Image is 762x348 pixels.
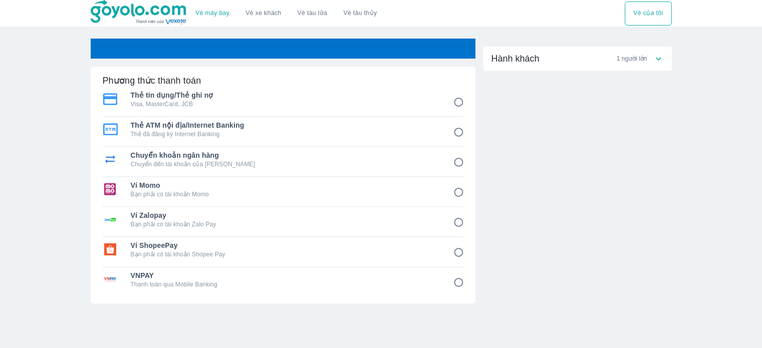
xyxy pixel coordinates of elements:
button: Vé tàu thủy [335,2,385,26]
a: Vé máy bay [195,10,229,17]
span: Hành khách [491,53,540,65]
span: 1 người lớn [617,55,647,63]
div: Chuyển khoản ngân hàngChuyển khoản ngân hàngChuyển đến tài khoản của [PERSON_NAME] [103,147,463,171]
p: Chuyển đến tài khoản của [PERSON_NAME] [131,160,439,168]
p: Bạn phải có tài khoản Zalo Pay [131,220,439,228]
div: Thẻ tín dụng/Thẻ ghi nợThẻ tín dụng/Thẻ ghi nợVisa, MasterCard, JCB [103,87,463,111]
div: Ví ShopeePayVí ShopeePayBạn phải có tài khoản Shopee Pay [103,237,463,261]
a: Vé xe khách [245,10,281,17]
p: Thanh toán qua Mobile Banking [131,280,439,288]
span: Thẻ tín dụng/Thẻ ghi nợ [131,90,439,100]
span: Ví ShopeePay [131,240,439,250]
a: Vé tàu lửa [290,2,336,26]
img: Chuyển khoản ngân hàng [103,153,118,165]
img: VNPAY [103,273,118,285]
button: Vé của tôi [625,2,671,26]
p: Bạn phải có tài khoản Shopee Pay [131,250,439,258]
div: choose transportation mode [625,2,671,26]
img: Ví ShopeePay [103,243,118,255]
span: Ví Momo [131,180,439,190]
h6: Phương thức thanh toán [103,75,201,87]
p: Thẻ đã đăng ký Internet Banking [131,130,439,138]
span: Thẻ ATM nội địa/Internet Banking [131,120,439,130]
span: Chuyển khoản ngân hàng [131,150,439,160]
div: Ví MomoVí MomoBạn phải có tài khoản Momo [103,177,463,201]
img: Ví Zalopay [103,213,118,225]
div: Thẻ ATM nội địa/Internet BankingThẻ ATM nội địa/Internet BankingThẻ đã đăng ký Internet Banking [103,117,463,141]
p: Visa, MasterCard, JCB [131,100,439,108]
span: Ví Zalopay [131,210,439,220]
img: Thẻ ATM nội địa/Internet Banking [103,123,118,135]
img: Ví Momo [103,183,118,195]
p: Bạn phải có tài khoản Momo [131,190,439,198]
div: Hành khách1 người lớn [483,47,672,71]
span: VNPAY [131,270,439,280]
div: Ví ZalopayVí ZalopayBạn phải có tài khoản Zalo Pay [103,207,463,231]
div: choose transportation mode [187,2,385,26]
div: VNPAYVNPAYThanh toán qua Mobile Banking [103,267,463,291]
img: Thẻ tín dụng/Thẻ ghi nợ [103,93,118,105]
